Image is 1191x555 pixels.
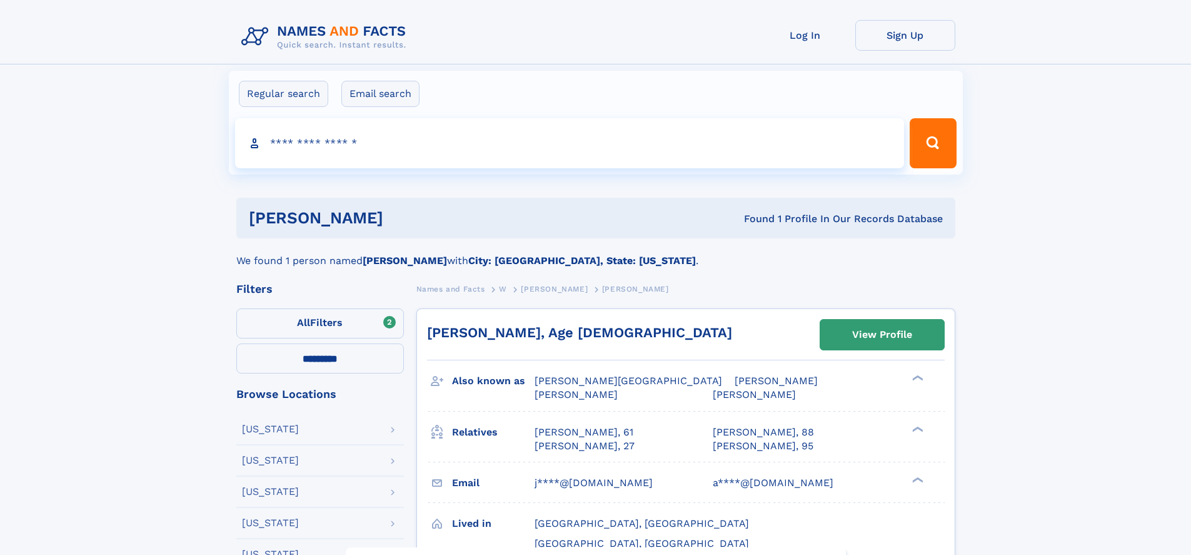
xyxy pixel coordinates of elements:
[909,374,924,382] div: ❯
[602,285,669,293] span: [PERSON_NAME]
[713,389,796,400] span: [PERSON_NAME]
[242,487,299,497] div: [US_STATE]
[521,281,588,297] a: [PERSON_NAME]
[909,425,924,433] div: ❯
[416,281,485,297] a: Names and Facts
[499,285,507,293] span: W
[297,317,310,328] span: All
[236,20,416,54] img: Logo Names and Facts
[242,518,299,528] div: [US_STATE]
[452,422,535,443] h3: Relatives
[535,517,749,529] span: [GEOGRAPHIC_DATA], [GEOGRAPHIC_DATA]
[713,425,814,439] a: [PERSON_NAME], 88
[363,255,447,267] b: [PERSON_NAME]
[535,425,633,439] a: [PERSON_NAME], 61
[341,81,420,107] label: Email search
[521,285,588,293] span: [PERSON_NAME]
[713,439,813,453] a: [PERSON_NAME], 95
[535,375,722,387] span: [PERSON_NAME][GEOGRAPHIC_DATA]
[909,476,924,484] div: ❯
[452,370,535,392] h3: Also known as
[452,472,535,494] h3: Email
[242,424,299,434] div: [US_STATE]
[468,255,696,267] b: City: [GEOGRAPHIC_DATA], State: [US_STATE]
[735,375,818,387] span: [PERSON_NAME]
[242,456,299,466] div: [US_STATE]
[910,118,956,168] button: Search Button
[236,308,404,339] label: Filters
[755,20,855,51] a: Log In
[452,513,535,534] h3: Lived in
[852,320,912,349] div: View Profile
[236,283,404,295] div: Filters
[499,281,507,297] a: W
[235,118,905,168] input: search input
[535,439,635,453] a: [PERSON_NAME], 27
[535,537,749,549] span: [GEOGRAPHIC_DATA], [GEOGRAPHIC_DATA]
[236,238,955,268] div: We found 1 person named with .
[855,20,955,51] a: Sign Up
[427,325,732,340] a: [PERSON_NAME], Age [DEMOGRAPHIC_DATA]
[239,81,328,107] label: Regular search
[249,210,564,226] h1: [PERSON_NAME]
[236,389,404,400] div: Browse Locations
[820,320,944,350] a: View Profile
[563,212,943,226] div: Found 1 Profile In Our Records Database
[535,389,618,400] span: [PERSON_NAME]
